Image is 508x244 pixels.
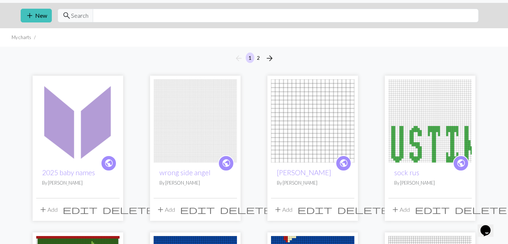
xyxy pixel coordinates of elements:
[391,205,400,215] span: add
[339,157,348,169] span: public
[232,52,277,64] nav: Page navigation
[71,11,88,20] span: Search
[337,205,390,215] span: delete
[42,180,114,186] p: By [PERSON_NAME]
[394,168,419,177] a: sock rus
[101,155,117,171] a: public
[178,203,217,216] button: Edit
[339,156,348,171] i: public
[36,79,120,163] img: 2025 baby names
[159,180,231,186] p: By [PERSON_NAME]
[63,205,97,214] i: Edit
[217,203,275,216] button: Delete
[388,79,472,163] img: sock rus
[274,205,282,215] span: add
[388,203,412,216] button: Add
[455,205,507,215] span: delete
[21,9,52,22] button: New
[277,168,331,177] a: [PERSON_NAME]
[415,205,450,214] i: Edit
[180,205,215,215] span: edit
[36,203,60,216] button: Add
[62,10,71,21] span: search
[154,79,237,163] img: wrong side angel
[154,203,178,216] button: Add
[295,203,335,216] button: Edit
[254,52,263,63] button: 2
[39,205,47,215] span: add
[297,205,332,214] i: Edit
[36,117,120,123] a: 2025 baby names
[336,155,351,171] a: public
[388,117,472,123] a: sock rus
[222,156,231,171] i: public
[453,155,469,171] a: public
[63,205,97,215] span: edit
[277,180,349,186] p: By [PERSON_NAME]
[60,203,100,216] button: Edit
[415,205,450,215] span: edit
[262,52,277,64] button: Next
[25,10,34,21] span: add
[457,156,466,171] i: public
[104,157,113,169] span: public
[478,215,501,237] iframe: chat widget
[265,53,274,63] span: arrow_forward
[154,117,237,123] a: wrong side angel
[412,203,452,216] button: Edit
[271,203,295,216] button: Add
[335,203,392,216] button: Delete
[42,168,95,177] a: 2025 baby names
[100,203,157,216] button: Delete
[265,54,274,63] i: Next
[271,79,354,163] img: kathleen
[156,205,165,215] span: add
[297,205,332,215] span: edit
[159,168,211,177] a: wrong side angel
[457,157,466,169] span: public
[12,34,31,41] li: My charts
[271,117,354,123] a: kathleen
[394,180,466,186] p: By [PERSON_NAME]
[180,205,215,214] i: Edit
[218,155,234,171] a: public
[103,205,155,215] span: delete
[246,52,254,63] button: 1
[104,156,113,171] i: public
[220,205,272,215] span: delete
[222,157,231,169] span: public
